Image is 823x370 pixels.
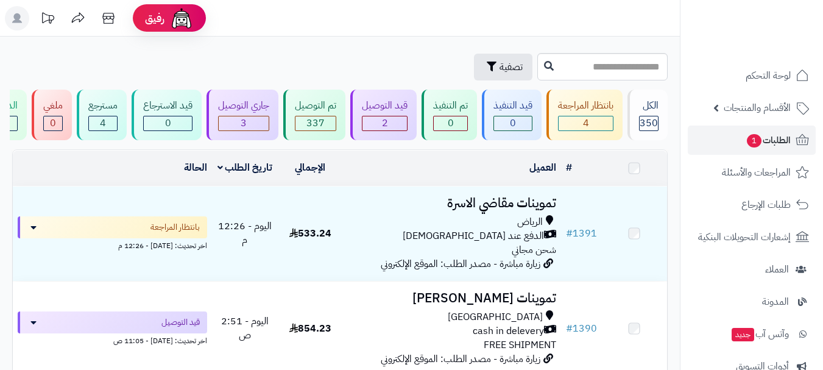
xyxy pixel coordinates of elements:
[625,90,670,140] a: الكل350
[484,338,556,352] span: FREE SHIPMENT
[362,99,408,113] div: قيد التوصيل
[29,90,74,140] a: ملغي 0
[479,90,544,140] a: قيد التنفيذ 0
[403,229,544,243] span: الدفع عند [DEMOGRAPHIC_DATA]
[88,99,118,113] div: مسترجع
[740,29,811,54] img: logo-2.png
[381,352,540,366] span: زيارة مباشرة - مصدر الطلب: الموقع الإلكتروني
[419,90,479,140] a: تم التنفيذ 0
[221,314,269,343] span: اليوم - 2:51 ص
[510,116,516,130] span: 0
[688,126,816,155] a: الطلبات1
[566,321,573,336] span: #
[544,90,625,140] a: بانتظار المراجعة 4
[306,116,325,130] span: 337
[765,261,789,278] span: العملاء
[295,160,325,175] a: الإجمالي
[348,291,556,305] h3: تموينات [PERSON_NAME]
[145,11,164,26] span: رفيق
[732,328,754,341] span: جديد
[741,196,791,213] span: طلبات الإرجاع
[217,160,273,175] a: تاريخ الطلب
[434,116,467,130] div: 0
[473,324,544,338] span: cash in delevery
[746,67,791,84] span: لوحة التحكم
[566,321,597,336] a: #1390
[129,90,204,140] a: قيد الاسترجاع 0
[241,116,247,130] span: 3
[474,54,532,80] button: تصفية
[32,6,63,34] a: تحديثات المنصة
[448,116,454,130] span: 0
[169,6,194,30] img: ai-face.png
[295,99,336,113] div: تم التوصيل
[204,90,281,140] a: جاري التوصيل 3
[762,293,789,310] span: المدونة
[165,116,171,130] span: 0
[289,226,331,241] span: 533.24
[558,99,613,113] div: بانتظار المراجعة
[529,160,556,175] a: العميل
[688,61,816,90] a: لوحة التحكم
[730,326,789,343] span: وآتس آب
[50,116,56,130] span: 0
[566,160,572,175] a: #
[218,219,272,247] span: اليوم - 12:26 م
[517,215,543,229] span: الرياض
[43,99,63,113] div: ملغي
[640,116,658,130] span: 350
[18,333,207,346] div: اخر تحديث: [DATE] - 11:05 ص
[89,116,117,130] div: 4
[219,116,269,130] div: 3
[18,238,207,251] div: اخر تحديث: [DATE] - 12:26 م
[566,226,573,241] span: #
[688,190,816,219] a: طلبات الإرجاع
[747,134,761,148] span: 1
[362,116,407,130] div: 2
[724,99,791,116] span: الأقسام والمنتجات
[493,99,532,113] div: قيد التنفيذ
[150,221,200,233] span: بانتظار المراجعة
[74,90,129,140] a: مسترجع 4
[688,222,816,252] a: إشعارات التحويلات البنكية
[218,99,269,113] div: جاري التوصيل
[348,90,419,140] a: قيد التوصيل 2
[722,164,791,181] span: المراجعات والأسئلة
[698,229,791,246] span: إشعارات التحويلات البنكية
[448,310,543,324] span: [GEOGRAPHIC_DATA]
[746,132,791,149] span: الطلبات
[289,321,331,336] span: 854.23
[688,287,816,316] a: المدونة
[144,116,192,130] div: 0
[382,116,388,130] span: 2
[494,116,532,130] div: 0
[512,243,556,257] span: شحن مجاني
[161,316,200,329] span: قيد التوصيل
[100,116,106,130] span: 4
[381,257,540,271] span: زيارة مباشرة - مصدر الطلب: الموقع الإلكتروني
[281,90,348,140] a: تم التوصيل 337
[348,196,556,210] h3: تموينات مقاضي الاسرة
[583,116,589,130] span: 4
[44,116,62,130] div: 0
[143,99,193,113] div: قيد الاسترجاع
[639,99,659,113] div: الكل
[295,116,336,130] div: 337
[559,116,613,130] div: 4
[566,226,597,241] a: #1391
[433,99,468,113] div: تم التنفيذ
[688,255,816,284] a: العملاء
[688,158,816,187] a: المراجعات والأسئلة
[184,160,207,175] a: الحالة
[688,319,816,349] a: وآتس آبجديد
[500,60,523,74] span: تصفية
